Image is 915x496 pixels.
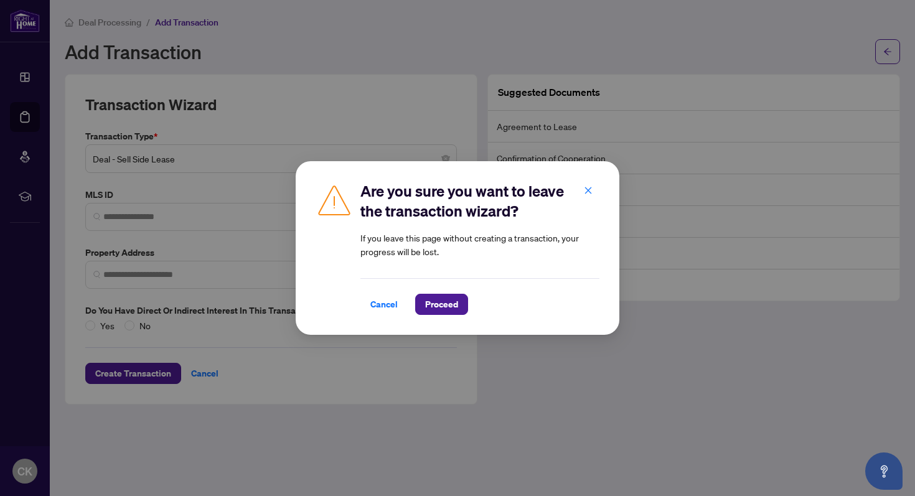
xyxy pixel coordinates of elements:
[425,294,458,314] span: Proceed
[360,231,599,258] article: If you leave this page without creating a transaction, your progress will be lost.
[360,294,408,315] button: Cancel
[415,294,468,315] button: Proceed
[584,186,593,195] span: close
[360,181,599,221] h2: Are you sure you want to leave the transaction wizard?
[865,452,903,490] button: Open asap
[370,294,398,314] span: Cancel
